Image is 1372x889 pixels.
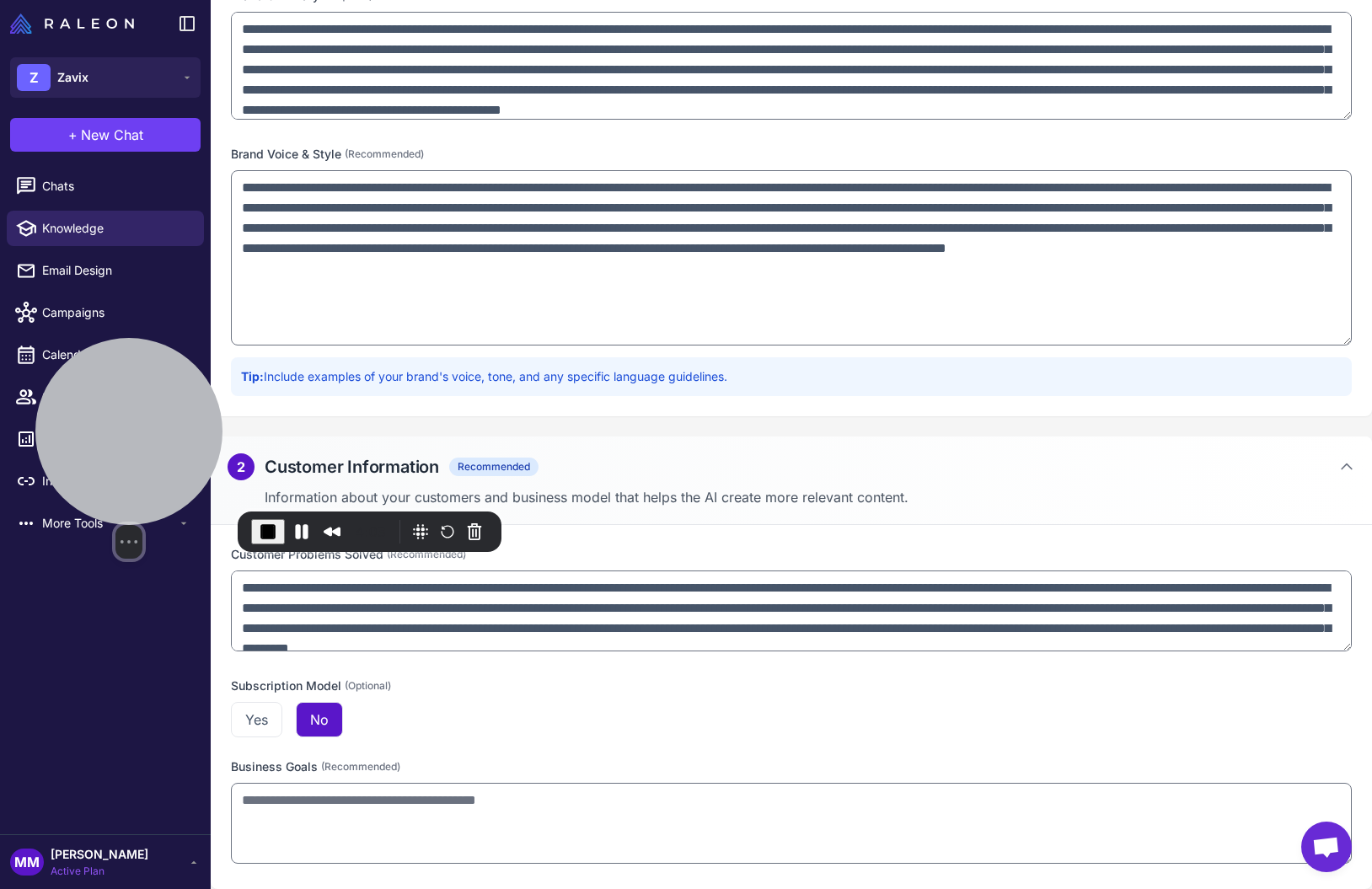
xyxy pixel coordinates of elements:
label: Brand Voice & Style [231,145,1352,163]
a: Segments [7,379,204,415]
a: Analytics [7,421,204,457]
a: Knowledge [7,211,204,246]
span: (Recommended) [345,147,424,162]
p: Information about your customers and business model that helps the AI create more relevant content. [265,487,1355,507]
span: Recommended [449,458,539,476]
span: Zavix [57,68,88,87]
span: (Optional) [345,678,391,694]
a: Campaigns [7,295,204,330]
button: ZZavix [10,57,201,98]
span: Active Plan [51,864,148,879]
span: New Chat [81,125,143,145]
div: 2 [228,453,255,480]
button: Yes [231,702,282,737]
p: Include examples of your brand's voice, tone, and any specific language guidelines. [241,367,1342,386]
span: Knowledge [42,219,190,238]
a: Calendar [7,337,204,372]
h2: Customer Information [265,454,439,479]
a: Raleon Logo [10,13,141,34]
span: Chats [42,177,190,195]
div: Z [17,64,51,91]
span: (Recommended) [387,547,466,562]
button: +New Chat [10,118,201,152]
span: Campaigns [42,303,190,322]
span: + [68,125,78,145]
button: No [296,702,343,737]
span: (Recommended) [321,759,400,774]
div: Open chat [1301,822,1352,872]
img: Raleon Logo [10,13,134,34]
label: Business Goals [231,758,1352,776]
a: Integrations [7,463,204,499]
a: Email Design [7,253,204,288]
span: Email Design [42,261,190,280]
label: Customer Problems Solved [231,545,1352,564]
strong: Tip: [241,369,264,383]
label: Subscription Model [231,677,1352,695]
span: [PERSON_NAME] [51,845,148,864]
div: MM [10,849,44,876]
a: Chats [7,169,204,204]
